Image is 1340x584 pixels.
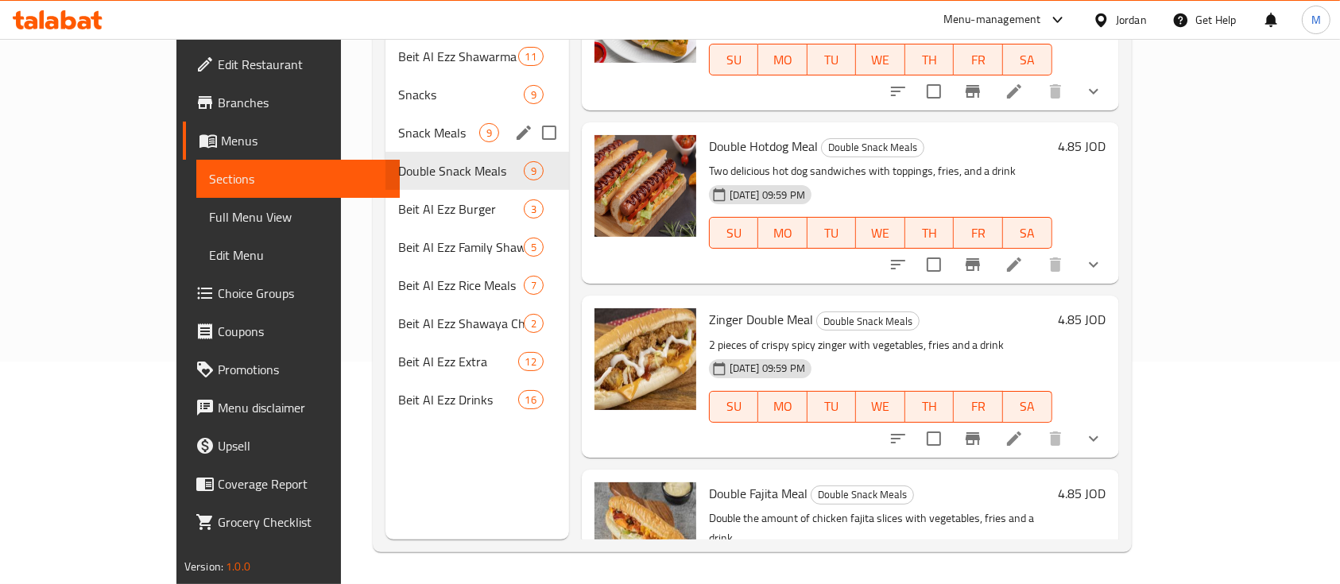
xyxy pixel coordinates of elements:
button: FR [954,217,1003,249]
div: Beit Al Ezz Extra12 [385,342,569,381]
span: Beit Al Ezz Drinks [398,390,517,409]
svg: Show Choices [1084,82,1103,101]
span: Version: [184,556,223,577]
div: items [524,161,544,180]
a: Edit Restaurant [183,45,401,83]
span: SA [1009,222,1046,245]
a: Menus [183,122,401,160]
button: edit [512,121,536,145]
a: Grocery Checklist [183,503,401,541]
span: 2 [525,316,543,331]
button: delete [1036,246,1075,284]
button: Branch-specific-item [954,72,992,110]
button: delete [1036,420,1075,458]
button: sort-choices [879,72,917,110]
a: Edit menu item [1005,82,1024,101]
div: Beit Al Ezz Family Shawarma Meals5 [385,228,569,266]
button: delete [1036,72,1075,110]
svg: Show Choices [1084,429,1103,448]
a: Edit menu item [1005,429,1024,448]
span: Double Snack Meals [822,138,924,157]
span: Branches [218,93,388,112]
span: Beit Al Ezz Shawaya Chicken [398,314,523,333]
span: 11 [519,49,543,64]
span: Snack Meals [398,123,478,142]
button: Branch-specific-item [954,420,992,458]
button: SA [1003,217,1052,249]
span: Coupons [218,322,388,341]
a: Sections [196,160,401,198]
span: Double Snack Meals [811,485,913,504]
span: Upsell [218,436,388,455]
p: Two delicious hot dog sandwiches with toppings, fries, and a drink [709,161,1052,181]
button: show more [1075,246,1113,284]
span: Select to update [917,248,951,281]
span: Coverage Report [218,474,388,493]
span: Double Fajita Meal [709,482,807,505]
div: items [518,390,544,409]
div: Double Snack Meals [811,485,914,505]
div: Beit Al Ezz Shawarma11 [385,37,569,75]
button: SA [1003,391,1052,423]
span: Beit Al Ezz Family Shawarma Meals [398,238,523,257]
span: Double Hotdog Meal [709,134,818,158]
a: Edit menu item [1005,255,1024,274]
button: MO [758,217,807,249]
span: Zinger Double Meal [709,307,813,331]
a: Promotions [183,350,401,389]
button: SU [709,44,758,75]
span: TU [814,222,850,245]
svg: Show Choices [1084,255,1103,274]
span: Menus [221,131,388,150]
span: Beit Al Ezz Shawarma [398,47,517,66]
button: Branch-specific-item [954,246,992,284]
span: 1.0.0 [227,556,251,577]
span: Edit Menu [209,246,388,265]
button: sort-choices [879,420,917,458]
div: Snacks [398,85,523,104]
button: TH [905,44,955,75]
span: 9 [525,87,543,102]
span: WE [862,395,899,418]
span: [DATE] 09:59 PM [723,188,811,203]
span: FR [960,222,997,245]
span: Beit Al Ezz Burger [398,199,523,219]
span: 12 [519,354,543,369]
a: Coverage Report [183,465,401,503]
div: items [524,238,544,257]
span: 5 [525,240,543,255]
button: sort-choices [879,246,917,284]
span: Beit Al Ezz Rice Meals [398,276,523,295]
button: WE [856,44,905,75]
span: WE [862,222,899,245]
div: Menu-management [943,10,1041,29]
button: SU [709,391,758,423]
button: show more [1075,420,1113,458]
span: Edit Restaurant [218,55,388,74]
div: items [524,199,544,219]
div: Beit Al Ezz Rice Meals7 [385,266,569,304]
div: Double Snack Meals [816,311,920,331]
div: Double Snack Meals [821,138,924,157]
div: Snacks9 [385,75,569,114]
button: WE [856,391,905,423]
span: Sections [209,169,388,188]
span: 7 [525,278,543,293]
button: TU [807,217,857,249]
span: M [1311,11,1321,29]
span: TU [814,48,850,72]
span: TH [912,222,948,245]
span: SU [716,395,752,418]
h6: 4.85 JOD [1059,482,1106,505]
img: Double Fajita Meal [594,482,696,584]
span: 16 [519,393,543,408]
span: Double Snack Meals [398,161,523,180]
span: SA [1009,48,1046,72]
a: Edit Menu [196,236,401,274]
span: Beit Al Ezz Extra [398,352,517,371]
img: Double Hotdog Meal [594,135,696,237]
span: Full Menu View [209,207,388,226]
a: Choice Groups [183,274,401,312]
